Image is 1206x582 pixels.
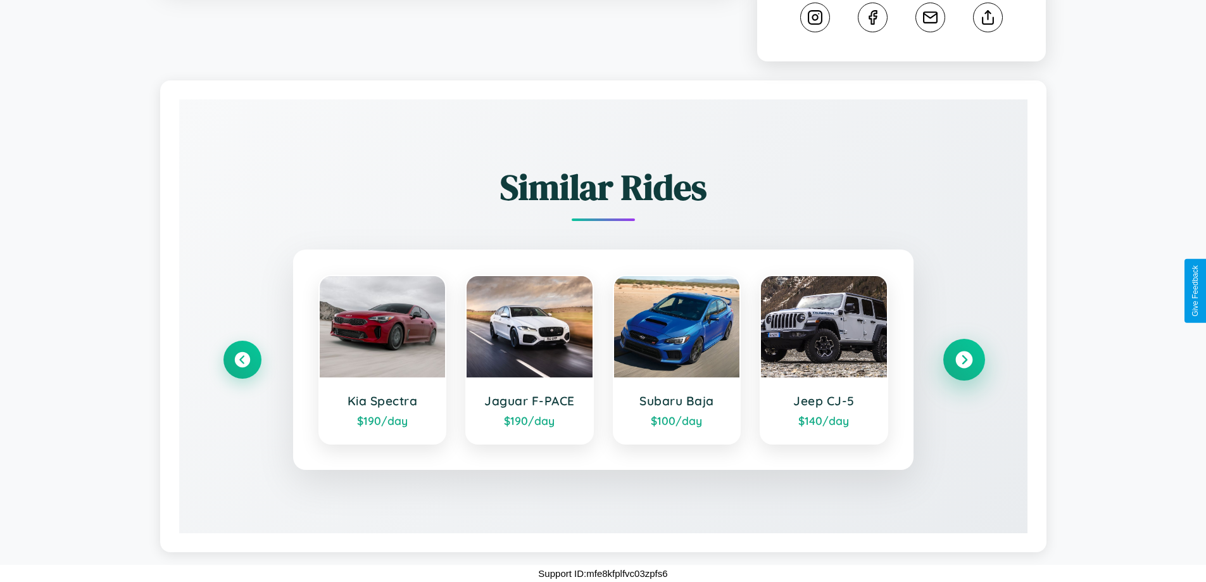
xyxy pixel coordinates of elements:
[760,275,888,445] a: Jeep CJ-5$140/day
[332,414,433,427] div: $ 190 /day
[479,393,580,408] h3: Jaguar F-PACE
[1191,265,1200,317] div: Give Feedback
[613,275,741,445] a: Subaru Baja$100/day
[479,414,580,427] div: $ 190 /day
[627,393,727,408] h3: Subaru Baja
[627,414,727,427] div: $ 100 /day
[774,393,874,408] h3: Jeep CJ-5
[223,163,983,212] h2: Similar Rides
[332,393,433,408] h3: Kia Spectra
[465,275,594,445] a: Jaguar F-PACE$190/day
[538,565,667,582] p: Support ID: mfe8kfplfvc03zpfs6
[774,414,874,427] div: $ 140 /day
[318,275,447,445] a: Kia Spectra$190/day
